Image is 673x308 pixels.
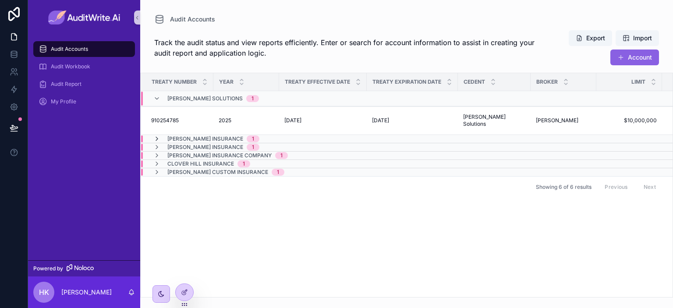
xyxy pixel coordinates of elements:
span: Powered by [33,265,63,272]
span: HK [39,287,49,297]
span: [PERSON_NAME] Solutions [167,95,243,102]
a: Audit Accounts [33,41,135,57]
span: Limit [631,78,645,85]
span: [PERSON_NAME] [536,117,578,124]
span: Year [219,78,234,85]
span: [PERSON_NAME] Insurance [167,135,243,142]
img: App logo [48,11,120,25]
button: Account [610,50,659,65]
span: [PERSON_NAME] Insurance [167,144,243,151]
a: Audit Workbook [33,59,135,74]
span: Treaty Number [152,78,197,85]
a: Powered by [28,260,140,276]
a: 2025 [219,117,274,124]
span: Cedent [464,78,485,85]
span: [PERSON_NAME] Custom Insurance [167,169,268,176]
div: 1 [280,152,283,159]
button: Export [569,30,612,46]
a: [DATE] [372,117,453,124]
a: [DATE] [284,117,361,124]
a: [PERSON_NAME] [536,117,591,124]
span: [PERSON_NAME] Insurance Company [167,152,272,159]
span: Broker [536,78,558,85]
span: Audit Accounts [51,46,88,53]
span: [DATE] [372,117,389,124]
a: 910254785 [151,117,208,124]
div: 1 [243,160,245,167]
a: My Profile [33,94,135,110]
p: [PERSON_NAME] [61,288,112,297]
span: Import [633,34,652,42]
div: 1 [252,144,254,151]
span: [DATE] [284,117,301,124]
div: scrollable content [28,35,140,121]
span: My Profile [51,98,76,105]
span: Audit Report [51,81,81,88]
a: $10,000,000 [602,117,657,124]
a: Audit Accounts [154,14,215,25]
span: Treaty Expiration Date [372,78,441,85]
span: Clover Hill Insurance [167,160,234,167]
span: Audit Workbook [51,63,90,70]
span: Track the audit status and view reports efficiently. Enter or search for account information to a... [154,37,541,58]
button: Import [616,30,659,46]
a: [PERSON_NAME] Solutions [463,113,525,127]
span: 910254785 [151,117,179,124]
span: Showing 6 of 6 results [536,184,592,191]
span: Treaty Effective Date [285,78,350,85]
span: 2025 [219,117,231,124]
span: Audit Accounts [170,15,215,24]
div: 1 [252,135,254,142]
div: 1 [251,95,254,102]
div: 1 [277,169,279,176]
a: Audit Report [33,76,135,92]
